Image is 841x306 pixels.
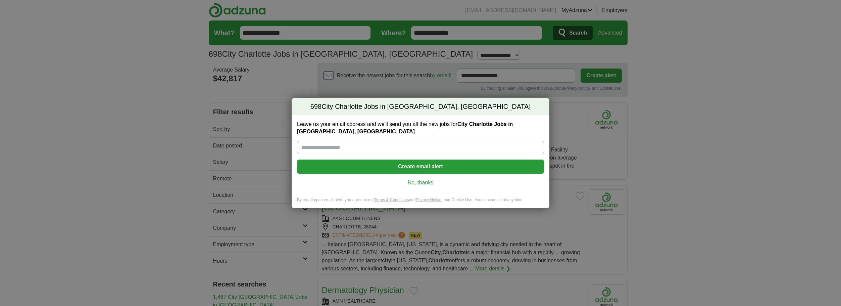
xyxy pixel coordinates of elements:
[297,121,544,135] label: Leave us your email address and we'll send you all the new jobs for
[416,198,442,202] a: Privacy Notice
[302,179,539,186] a: No, thanks
[374,198,409,202] a: Terms & Conditions
[310,102,321,112] span: 698
[292,197,549,208] div: By creating an email alert, you agree to our and , and Cookie Use. You can cancel at any time.
[297,160,544,174] button: Create email alert
[292,98,549,116] h2: City Charlotte Jobs in [GEOGRAPHIC_DATA], [GEOGRAPHIC_DATA]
